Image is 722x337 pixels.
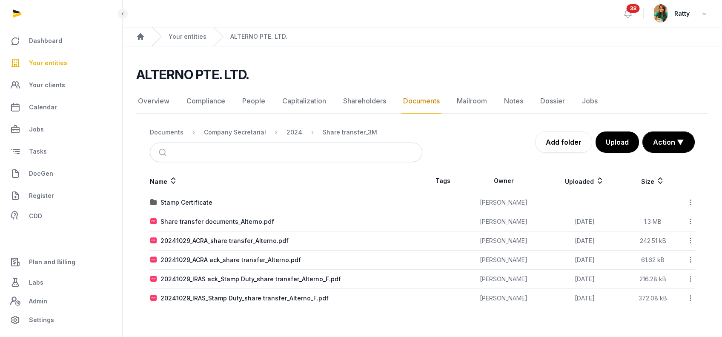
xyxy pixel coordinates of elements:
[625,212,681,231] td: 1.3 MB
[625,251,681,270] td: 61.62 kB
[643,132,694,152] button: Action ▼
[674,9,690,19] span: Ratty
[464,212,544,231] td: [PERSON_NAME]
[29,257,75,267] span: Plan and Billing
[539,89,567,114] a: Dossier
[575,275,595,283] span: [DATE]
[422,169,464,193] th: Tags
[29,58,67,68] span: Your entities
[455,89,489,114] a: Mailroom
[154,143,174,162] button: Submit
[150,276,157,283] img: pdf.svg
[7,252,115,272] a: Plan and Billing
[169,32,206,41] a: Your entities
[323,128,377,137] div: Share transfer_3M
[580,89,599,114] a: Jobs
[502,89,525,114] a: Notes
[160,275,341,283] div: 20241029_IRAS ack_Stamp Duty_share transfer_Alterno_F.pdf
[625,231,681,251] td: 242.51 kB
[160,198,212,207] div: Stamp Certificate
[625,289,681,308] td: 372.08 kB
[596,131,639,153] button: Upload
[7,53,115,73] a: Your entities
[136,89,171,114] a: Overview
[7,97,115,117] a: Calendar
[241,89,267,114] a: People
[7,310,115,330] a: Settings
[625,270,681,289] td: 216.28 kB
[29,146,47,157] span: Tasks
[575,256,595,263] span: [DATE]
[29,124,44,134] span: Jobs
[7,186,115,206] a: Register
[136,89,708,114] nav: Tabs
[401,89,441,114] a: Documents
[575,218,595,225] span: [DATE]
[160,256,301,264] div: 20241029_ACRA ack_share transfer_Alterno.pdf
[29,80,65,90] span: Your clients
[160,294,329,303] div: 20241029_IRAS_Stamp Duty_share transfer_Alterno_F.pdf
[204,128,266,137] div: Company Secretarial
[7,141,115,162] a: Tasks
[136,67,249,82] h2: ALTERNO PTE. LTD.
[150,199,157,206] img: folder.svg
[150,295,157,302] img: pdf.svg
[287,128,302,137] div: 2024
[29,296,47,306] span: Admin
[29,211,42,221] span: CDD
[150,218,157,225] img: pdf.svg
[341,89,388,114] a: Shareholders
[29,168,53,179] span: DocGen
[29,102,57,112] span: Calendar
[464,231,544,251] td: [PERSON_NAME]
[150,257,157,263] img: pdf.svg
[123,27,722,46] nav: Breadcrumb
[464,289,544,308] td: [PERSON_NAME]
[150,122,422,143] nav: Breadcrumb
[464,251,544,270] td: [PERSON_NAME]
[7,208,115,225] a: CDD
[150,128,183,137] div: Documents
[29,191,54,201] span: Register
[625,169,681,193] th: Size
[7,163,115,184] a: DocGen
[654,4,668,23] img: avatar
[185,89,227,114] a: Compliance
[7,293,115,310] a: Admin
[464,193,544,212] td: [PERSON_NAME]
[29,36,62,46] span: Dashboard
[150,237,157,244] img: pdf.svg
[29,315,54,325] span: Settings
[29,277,43,288] span: Labs
[7,119,115,140] a: Jobs
[7,75,115,95] a: Your clients
[160,217,274,226] div: Share transfer documents_Alterno.pdf
[535,131,592,153] a: Add folder
[230,32,287,41] a: ALTERNO PTE. LTD.
[7,31,115,51] a: Dashboard
[464,270,544,289] td: [PERSON_NAME]
[281,89,328,114] a: Capitalization
[150,169,422,193] th: Name
[7,272,115,293] a: Labs
[544,169,625,193] th: Uploaded
[160,237,289,245] div: 20241029_ACRA_share transfer_Alterno.pdf
[464,169,544,193] th: Owner
[627,4,640,13] span: 38
[575,237,595,244] span: [DATE]
[575,294,595,302] span: [DATE]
